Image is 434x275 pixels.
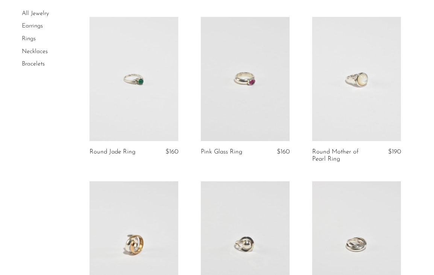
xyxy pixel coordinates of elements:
[165,149,178,155] span: $160
[22,11,49,17] a: All Jewelry
[22,23,43,29] a: Earrings
[22,49,48,55] a: Necklaces
[201,149,242,155] a: Pink Glass Ring
[388,149,401,155] span: $190
[90,149,135,155] a: Round Jade Ring
[22,36,36,42] a: Rings
[312,149,370,163] a: Round Mother of Pearl Ring
[22,61,45,67] a: Bracelets
[277,149,290,155] span: $160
